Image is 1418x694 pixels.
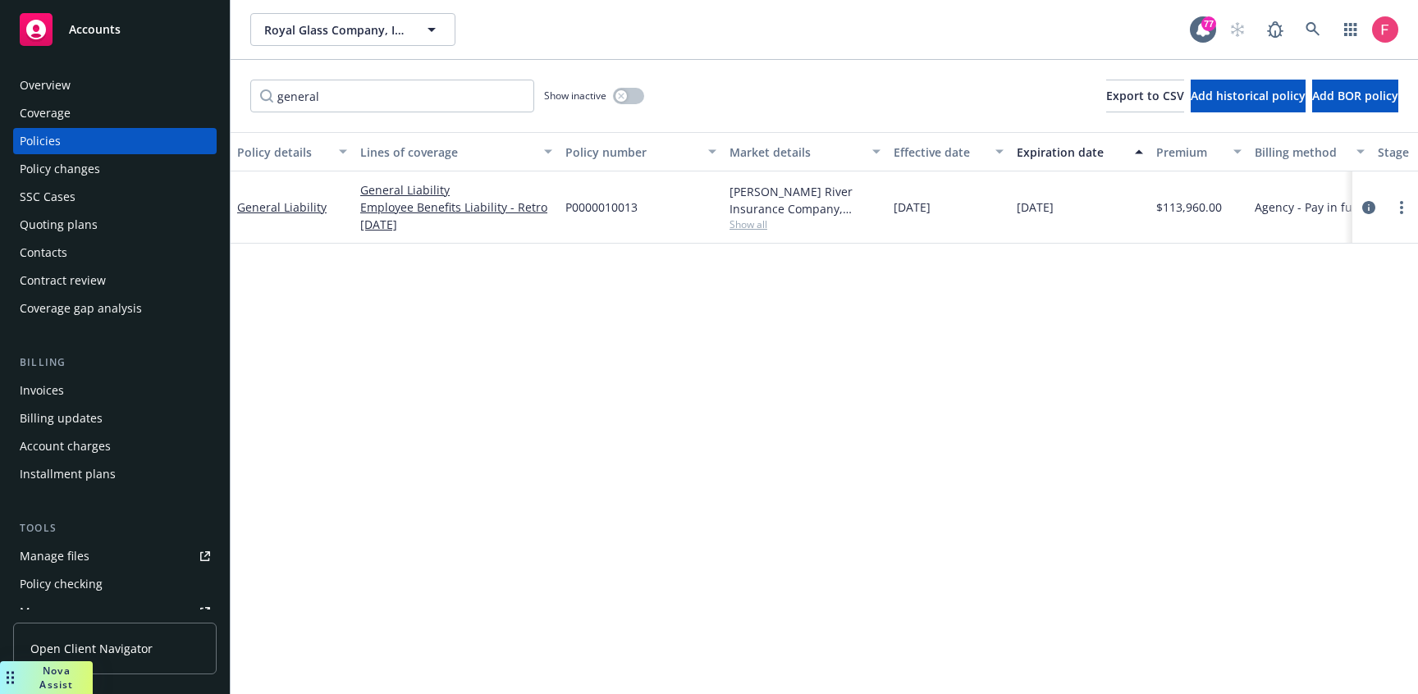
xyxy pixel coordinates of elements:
[1191,80,1306,112] button: Add historical policy
[20,599,124,625] div: Manage exposures
[20,72,71,98] div: Overview
[13,184,217,210] a: SSC Cases
[20,405,103,431] div: Billing updates
[13,520,217,536] div: Tools
[887,132,1010,171] button: Effective date
[13,405,217,431] a: Billing updates
[264,21,406,39] span: Royal Glass Company, Inc
[1255,144,1347,161] div: Billing method
[20,461,116,487] div: Installment plans
[1156,199,1222,216] span: $113,960.00
[13,433,217,459] a: Account charges
[20,543,89,569] div: Manage files
[1156,144,1224,161] div: Premium
[730,183,881,217] div: [PERSON_NAME] River Insurance Company, [PERSON_NAME] River Group, Amwins
[237,144,329,161] div: Policy details
[360,144,534,161] div: Lines of coverage
[13,461,217,487] a: Installment plans
[544,89,606,103] span: Show inactive
[20,184,75,210] div: SSC Cases
[13,156,217,182] a: Policy changes
[20,377,64,404] div: Invoices
[360,181,552,199] a: General Liability
[20,100,71,126] div: Coverage
[20,240,67,266] div: Contacts
[20,212,98,238] div: Quoting plans
[1312,80,1398,112] button: Add BOR policy
[1312,88,1398,103] span: Add BOR policy
[1392,198,1411,217] a: more
[1255,199,1359,216] span: Agency - Pay in full
[1201,16,1216,31] div: 77
[13,377,217,404] a: Invoices
[13,100,217,126] a: Coverage
[250,80,534,112] input: Filter by keyword...
[20,156,100,182] div: Policy changes
[13,295,217,322] a: Coverage gap analysis
[30,640,153,657] span: Open Client Navigator
[13,7,217,53] a: Accounts
[250,13,455,46] button: Royal Glass Company, Inc
[13,72,217,98] a: Overview
[1259,13,1292,46] a: Report a Bug
[1297,13,1329,46] a: Search
[34,664,80,692] span: Nova Assist
[1106,80,1184,112] button: Export to CSV
[20,571,103,597] div: Policy checking
[1017,144,1125,161] div: Expiration date
[1150,132,1248,171] button: Premium
[231,132,354,171] button: Policy details
[13,543,217,569] a: Manage files
[20,433,111,459] div: Account charges
[559,132,723,171] button: Policy number
[1334,13,1367,46] a: Switch app
[13,240,217,266] a: Contacts
[20,267,106,294] div: Contract review
[69,23,121,36] span: Accounts
[13,212,217,238] a: Quoting plans
[1191,88,1306,103] span: Add historical policy
[565,144,698,161] div: Policy number
[237,199,327,215] a: General Liability
[20,295,142,322] div: Coverage gap analysis
[13,571,217,597] a: Policy checking
[1248,132,1371,171] button: Billing method
[20,128,61,154] div: Policies
[723,132,887,171] button: Market details
[1359,198,1379,217] a: circleInformation
[13,354,217,371] div: Billing
[360,199,552,233] a: Employee Benefits Liability - Retro [DATE]
[13,599,217,625] a: Manage exposures
[894,144,986,161] div: Effective date
[13,267,217,294] a: Contract review
[565,199,638,216] span: P0000010013
[13,128,217,154] a: Policies
[730,217,881,231] span: Show all
[1221,13,1254,46] a: Start snowing
[1010,132,1150,171] button: Expiration date
[894,199,931,216] span: [DATE]
[1017,199,1054,216] span: [DATE]
[730,144,862,161] div: Market details
[354,132,559,171] button: Lines of coverage
[1106,88,1184,103] span: Export to CSV
[1372,16,1398,43] img: photo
